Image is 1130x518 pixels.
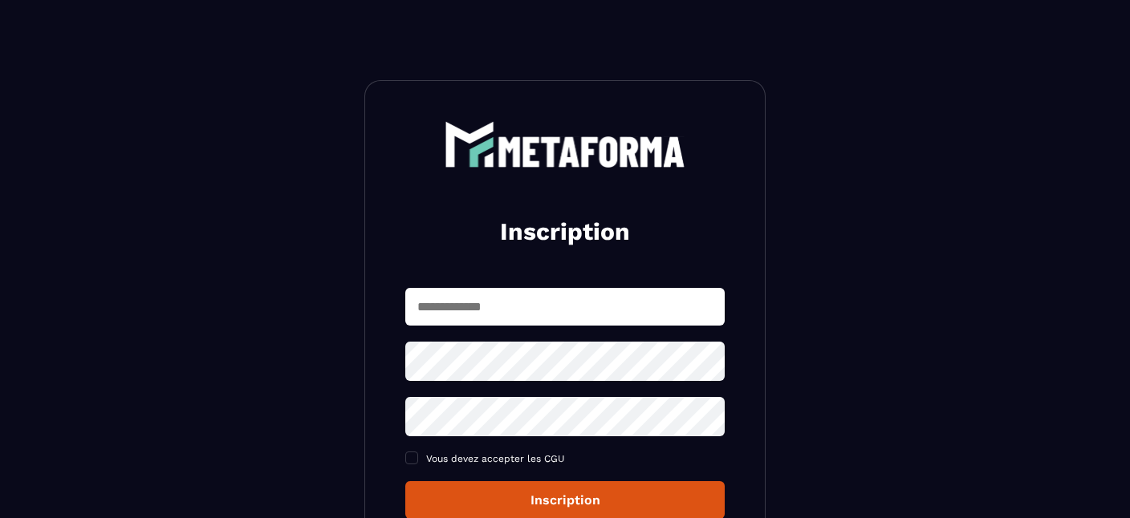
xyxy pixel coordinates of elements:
[418,492,712,508] div: Inscription
[426,453,565,464] span: Vous devez accepter les CGU
[425,216,705,248] h2: Inscription
[445,121,685,168] img: logo
[405,121,725,168] a: logo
